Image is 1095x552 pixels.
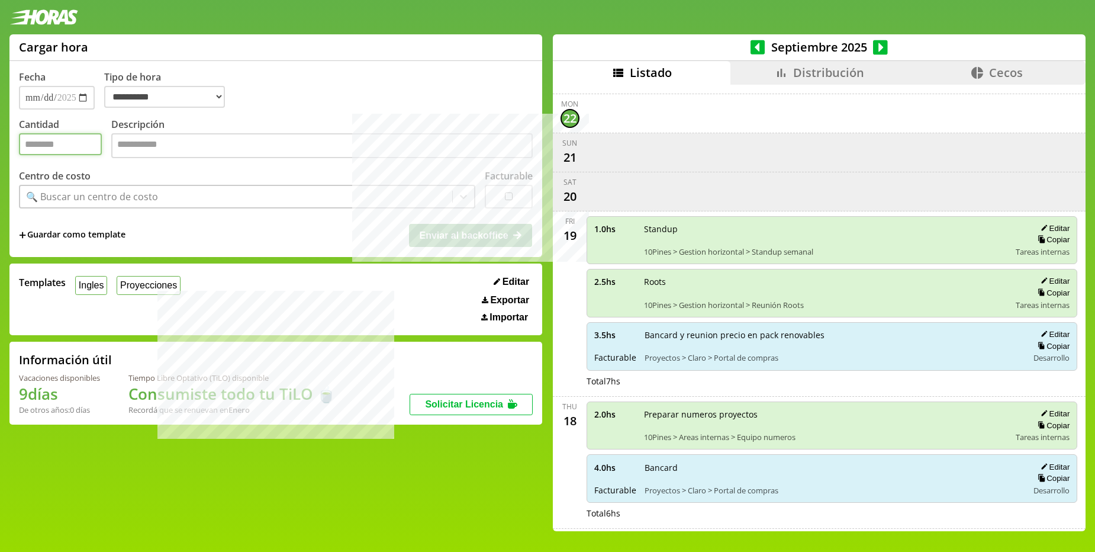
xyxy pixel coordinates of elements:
[19,405,100,415] div: De otros años: 0 días
[1034,235,1070,245] button: Copiar
[485,169,533,182] label: Facturable
[561,109,579,128] div: 22
[594,329,636,341] span: 3.5 hs
[1034,288,1070,298] button: Copiar
[19,39,88,55] h1: Cargar hora
[425,399,503,409] span: Solicitar Licencia
[111,118,533,161] label: Descripción
[594,484,636,496] span: Facturable
[19,352,112,368] h2: Información útil
[645,329,1020,341] span: Bancard y reunion precio en pack renovables
[410,394,533,415] button: Solicitar Licencia
[561,412,579,431] div: 18
[128,373,336,383] div: Tiempo Libre Optativo (TiLO) disponible
[562,402,577,412] div: Thu
[1016,246,1070,257] span: Tareas internas
[561,226,579,245] div: 19
[793,65,864,81] span: Distribución
[19,383,100,405] h1: 9 días
[561,187,579,206] div: 20
[644,300,1008,310] span: 10Pines > Gestion horizontal > Reunión Roots
[644,246,1008,257] span: 10Pines > Gestion horizontal > Standup semanal
[19,169,91,182] label: Centro de costo
[19,229,26,242] span: +
[645,485,1020,496] span: Proyectos > Claro > Portal de compras
[563,177,577,187] div: Sat
[594,409,636,420] span: 2.0 hs
[587,508,1078,519] div: Total 6 hs
[644,276,1008,287] span: Roots
[228,405,250,415] b: Enero
[117,276,181,294] button: Proyecciones
[644,409,1008,420] span: Preparar numeros proyectos
[1034,421,1070,431] button: Copiar
[128,383,336,405] h1: Consumiste todo tu TiLO 🍵
[490,295,529,306] span: Exportar
[989,65,1023,81] span: Cecos
[19,373,100,383] div: Vacaciones disponibles
[19,70,46,84] label: Fecha
[1016,432,1070,442] span: Tareas internas
[1033,485,1070,496] span: Desarrollo
[1033,352,1070,363] span: Desarrollo
[26,190,158,203] div: 🔍 Buscar un centro de costo
[594,276,636,287] span: 2.5 hs
[111,133,533,158] textarea: Descripción
[128,405,336,415] div: Recordá que se renuevan en
[19,229,125,242] span: +Guardar como template
[1034,473,1070,483] button: Copiar
[19,133,102,155] input: Cantidad
[503,277,529,287] span: Editar
[587,376,1078,387] div: Total 7 hs
[594,352,636,363] span: Facturable
[9,9,78,25] img: logotipo
[644,432,1008,442] span: 10Pines > Areas internas > Equipo numeros
[104,70,234,110] label: Tipo de hora
[104,86,225,108] select: Tipo de hora
[562,138,577,148] div: Sun
[1037,276,1070,286] button: Editar
[1037,409,1070,419] button: Editar
[75,276,107,294] button: Ingles
[553,85,1086,529] div: scrollable content
[561,148,579,167] div: 21
[561,99,578,109] div: Mon
[1037,329,1070,339] button: Editar
[644,223,1008,235] span: Standup
[594,223,636,235] span: 1.0 hs
[19,118,111,161] label: Cantidad
[645,462,1020,473] span: Bancard
[478,294,533,306] button: Exportar
[1037,223,1070,233] button: Editar
[594,462,636,473] span: 4.0 hs
[1016,300,1070,310] span: Tareas internas
[19,276,66,289] span: Templates
[765,39,873,55] span: Septiembre 2025
[645,352,1020,363] span: Proyectos > Claro > Portal de compras
[1037,462,1070,472] button: Editar
[1034,341,1070,351] button: Copiar
[489,312,528,323] span: Importar
[490,276,533,288] button: Editar
[565,216,575,226] div: Fri
[630,65,672,81] span: Listado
